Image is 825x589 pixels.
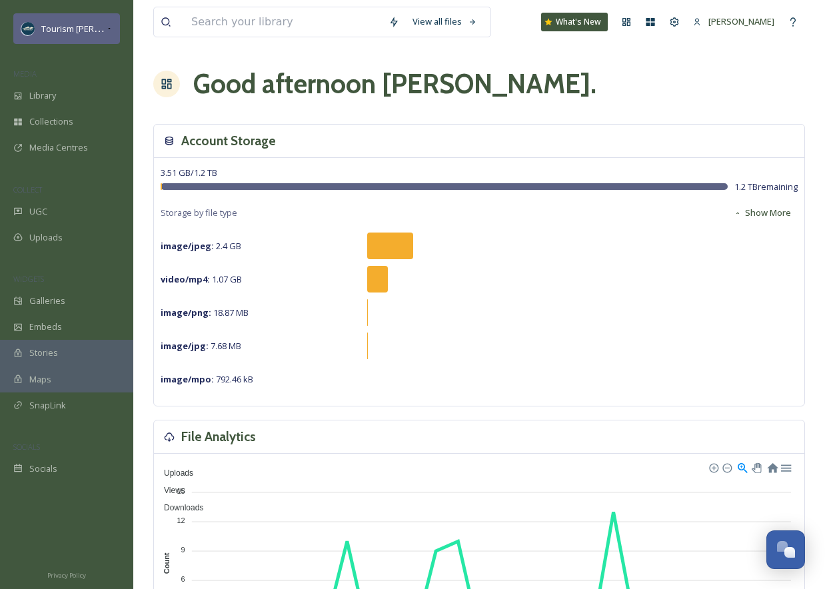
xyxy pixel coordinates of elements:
[193,64,596,104] h1: Good afternoon [PERSON_NAME] .
[177,486,185,494] tspan: 15
[177,516,185,524] tspan: 12
[13,442,40,452] span: SOCIALS
[29,89,56,102] span: Library
[161,273,210,285] strong: video/mp4 :
[181,546,185,554] tspan: 9
[154,503,203,512] span: Downloads
[29,346,58,359] span: Stories
[541,13,608,31] a: What's New
[161,306,249,318] span: 18.87 MB
[181,131,276,151] h3: Account Storage
[29,115,73,128] span: Collections
[722,462,731,472] div: Zoom Out
[29,205,47,218] span: UGC
[29,231,63,244] span: Uploads
[406,9,484,35] a: View all files
[29,294,65,307] span: Galleries
[29,399,66,412] span: SnapLink
[161,340,241,352] span: 7.68 MB
[161,207,237,219] span: Storage by file type
[154,468,193,478] span: Uploads
[47,571,86,580] span: Privacy Policy
[752,463,760,471] div: Panning
[13,274,44,284] span: WIDGETS
[734,181,798,193] span: 1.2 TB remaining
[686,9,781,35] a: [PERSON_NAME]
[13,69,37,79] span: MEDIA
[29,462,57,475] span: Socials
[708,15,774,27] span: [PERSON_NAME]
[161,240,214,252] strong: image/jpeg :
[181,427,256,446] h3: File Analytics
[154,486,185,495] span: Views
[161,240,241,252] span: 2.4 GB
[736,461,748,472] div: Selection Zoom
[13,185,42,195] span: COLLECT
[766,461,778,472] div: Reset Zoom
[185,7,382,37] input: Search your library
[780,461,791,472] div: Menu
[161,273,242,285] span: 1.07 GB
[766,530,805,569] button: Open Chat
[181,575,185,583] tspan: 6
[47,566,86,582] a: Privacy Policy
[161,373,214,385] strong: image/mpo :
[727,200,798,226] button: Show More
[41,22,142,35] span: Tourism [PERSON_NAME]
[161,167,217,179] span: 3.51 GB / 1.2 TB
[29,373,51,386] span: Maps
[161,340,209,352] strong: image/jpg :
[21,22,35,35] img: Social%20Media%20Profile%20Picture.png
[163,552,171,574] text: Count
[29,320,62,333] span: Embeds
[161,373,253,385] span: 792.46 kB
[29,141,88,154] span: Media Centres
[161,306,211,318] strong: image/png :
[708,462,718,472] div: Zoom In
